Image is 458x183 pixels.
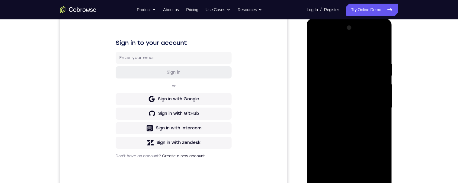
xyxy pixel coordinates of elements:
[96,143,141,149] div: Sign in with Zendesk
[56,125,171,137] button: Sign in with Intercom
[56,96,171,108] button: Sign in with Google
[60,6,96,13] a: Go to the home page
[186,4,198,16] a: Pricing
[307,4,318,16] a: Log In
[56,157,171,161] p: Don't have an account?
[98,114,139,120] div: Sign in with GitHub
[96,128,141,134] div: Sign in with Intercom
[137,4,156,16] button: Product
[206,4,230,16] button: Use Cases
[238,4,262,16] button: Resources
[56,111,171,123] button: Sign in with GitHub
[110,87,117,91] p: or
[98,99,139,105] div: Sign in with Google
[346,4,398,16] a: Try Online Demo
[320,6,322,13] span: /
[56,140,171,152] button: Sign in with Zendesk
[163,4,179,16] a: About us
[102,157,145,161] a: Create a new account
[324,4,339,16] a: Register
